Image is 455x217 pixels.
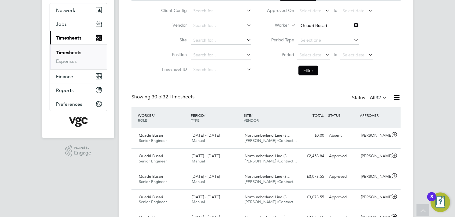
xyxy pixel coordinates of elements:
[245,179,297,184] span: [PERSON_NAME] (Contract…
[313,113,324,118] span: TOTAL
[245,199,297,204] span: [PERSON_NAME] (Contract…
[358,131,390,141] div: [PERSON_NAME]
[56,7,75,13] span: Network
[56,35,81,41] span: Timesheets
[50,17,107,31] button: Jobs
[192,153,220,158] span: [DATE] - [DATE]
[342,8,364,13] span: Select date
[370,95,387,101] label: All
[358,151,390,161] div: [PERSON_NAME]
[139,179,167,184] span: Senior Engineer
[352,94,388,102] div: Status
[245,194,290,200] span: Northumberland Line (3…
[131,94,196,100] div: Showing
[50,117,107,127] a: Go to home page
[261,22,289,29] label: Worker
[50,83,107,97] button: Reports
[159,22,187,28] label: Vendor
[299,52,321,58] span: Select date
[159,8,187,13] label: Client Config
[192,199,205,204] span: Manual
[138,118,147,123] span: ROLE
[327,172,358,182] div: Approved
[191,118,199,123] span: TYPE
[245,138,297,143] span: [PERSON_NAME] (Contract…
[342,52,364,58] span: Select date
[74,150,91,156] span: Engage
[295,192,327,202] div: £3,073.55
[331,6,339,14] span: To
[74,145,91,150] span: Powered by
[204,113,205,118] span: /
[154,113,155,118] span: /
[136,110,189,126] div: WORKER
[139,153,163,158] span: Quadri Busari
[139,138,167,143] span: Senior Engineer
[139,158,167,164] span: Senior Engineer
[267,37,294,43] label: Period Type
[56,87,74,93] span: Reports
[267,52,294,57] label: Period
[245,153,290,158] span: Northumberland Line (3…
[159,67,187,72] label: Timesheet ID
[56,21,67,27] span: Jobs
[245,174,290,179] span: Northumberland Line (3…
[50,97,107,111] button: Preferences
[327,110,358,121] div: STATUS
[192,138,205,143] span: Manual
[191,7,251,15] input: Search for...
[191,36,251,45] input: Search for...
[251,113,252,118] span: /
[69,117,88,127] img: vgcgroup-logo-retina.png
[56,74,73,79] span: Finance
[375,95,381,101] span: 32
[298,66,318,75] button: Filter
[298,36,359,45] input: Select one
[189,110,242,126] div: PERIOD
[358,172,390,182] div: [PERSON_NAME]
[192,158,205,164] span: Manual
[139,133,163,138] span: Quadri Busari
[295,151,327,161] div: £2,458.84
[56,101,82,107] span: Preferences
[50,70,107,83] button: Finance
[139,194,163,200] span: Quadri Busari
[295,172,327,182] div: £3,073.55
[50,31,107,44] button: Timesheets
[139,199,167,204] span: Senior Engineer
[139,174,163,179] span: Quadri Busari
[358,110,390,121] div: APPROVER
[56,58,77,64] a: Expenses
[327,151,358,161] div: Approved
[159,37,187,43] label: Site
[298,21,359,30] input: Search for...
[430,197,433,205] div: 8
[244,118,259,123] span: VENDOR
[192,174,220,179] span: [DATE] - [DATE]
[331,51,339,59] span: To
[299,8,321,13] span: Select date
[65,145,91,157] a: Powered byEngage
[191,51,251,59] input: Search for...
[152,94,163,100] span: 30 of
[358,192,390,202] div: [PERSON_NAME]
[327,131,358,141] div: Absent
[245,133,290,138] span: Northumberland Line (3…
[267,8,294,13] label: Approved On
[191,66,251,74] input: Search for...
[295,131,327,141] div: £0.00
[327,192,358,202] div: Approved
[50,3,107,17] button: Network
[431,192,450,212] button: Open Resource Center, 8 new notifications
[152,94,194,100] span: 32 Timesheets
[50,44,107,69] div: Timesheets
[192,133,220,138] span: [DATE] - [DATE]
[245,158,297,164] span: [PERSON_NAME] (Contract…
[191,21,251,30] input: Search for...
[242,110,295,126] div: SITE
[56,50,81,55] a: Timesheets
[159,52,187,57] label: Position
[192,179,205,184] span: Manual
[192,194,220,200] span: [DATE] - [DATE]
